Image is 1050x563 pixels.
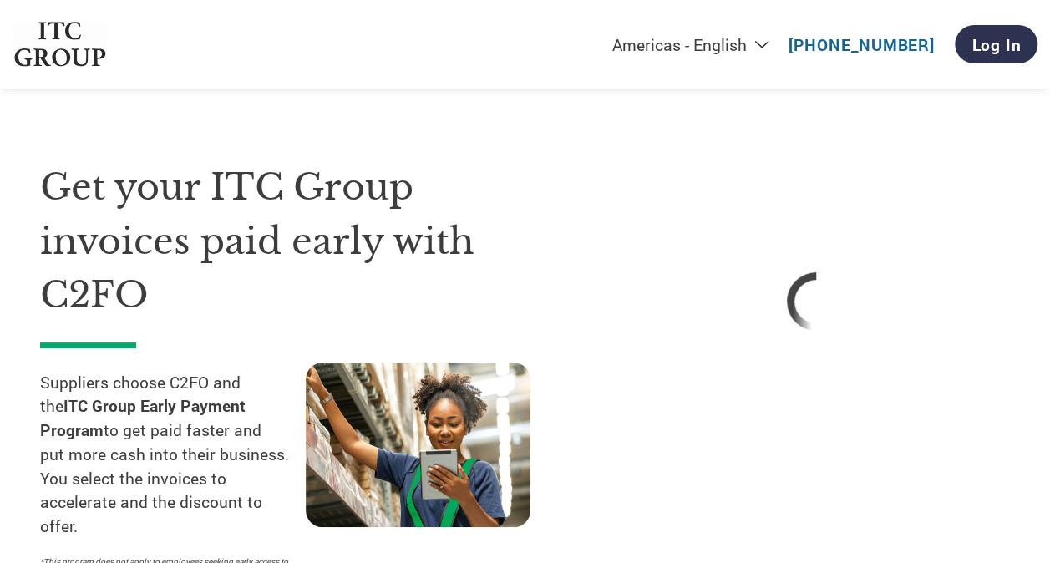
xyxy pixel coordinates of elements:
[13,22,108,68] img: ITC Group
[40,371,306,540] p: Suppliers choose C2FO and the to get paid faster and put more cash into their business. You selec...
[955,25,1037,63] a: Log In
[40,395,246,440] strong: ITC Group Early Payment Program
[40,160,572,322] h1: Get your ITC Group invoices paid early with C2FO
[789,34,935,55] a: [PHONE_NUMBER]
[306,363,530,527] img: supply chain worker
